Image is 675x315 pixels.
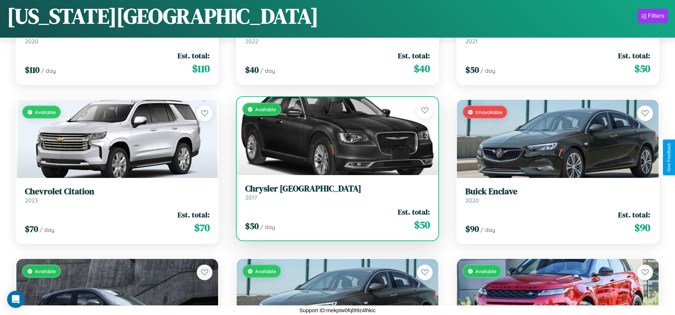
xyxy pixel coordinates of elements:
a: Buick Enclave2020 [465,186,650,204]
button: Filters [638,9,668,23]
span: 2020 [25,38,38,45]
span: 2017 [245,194,257,201]
h1: [US_STATE][GEOGRAPHIC_DATA] [7,1,318,31]
span: $ 50 [634,61,650,76]
span: / day [260,67,275,74]
span: / day [39,226,54,233]
span: $ 110 [25,64,39,76]
span: $ 50 [414,218,430,232]
span: 2023 [25,197,38,204]
span: $ 40 [245,64,259,76]
span: $ 50 [465,64,479,76]
span: Est. total: [178,50,210,61]
span: $ 40 [414,61,430,76]
a: Chevrolet Citation2023 [25,186,210,204]
span: / day [260,223,275,230]
span: $ 90 [634,221,650,235]
span: $ 50 [245,220,259,232]
p: Support ID: mekptw0fql99z4lhkic [299,305,375,315]
span: Est. total: [618,50,650,61]
h3: Buick Enclave [465,186,650,197]
span: Available [475,268,496,274]
span: Est. total: [178,210,210,220]
span: $ 70 [194,221,210,235]
span: 2022 [245,38,258,45]
span: Available [255,268,276,274]
span: / day [480,226,495,233]
span: Est. total: [398,50,430,61]
div: Open Intercom Messenger [7,291,24,308]
span: Est. total: [398,207,430,217]
span: Available [255,106,276,112]
span: Available [35,268,56,274]
a: Chrysler [GEOGRAPHIC_DATA]2017 [245,184,430,201]
span: 2021 [465,38,478,45]
span: Est. total: [618,210,650,220]
span: / day [41,67,56,74]
span: Unavailable [475,109,502,115]
span: Available [35,109,56,115]
div: Filters [648,12,664,20]
div: Give Feedback [666,143,671,172]
span: / day [480,67,495,74]
span: 2020 [465,197,479,204]
span: $ 110 [192,61,210,76]
span: $ 70 [25,223,38,235]
h3: Chevrolet Citation [25,186,210,197]
h3: Chrysler [GEOGRAPHIC_DATA] [245,184,430,194]
span: $ 90 [465,223,479,235]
